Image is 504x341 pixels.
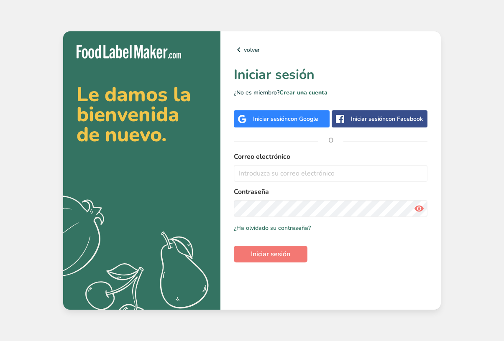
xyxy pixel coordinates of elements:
[279,89,327,97] a: Crear una cuenta
[318,128,343,153] span: O
[351,115,423,123] div: Iniciar sesión
[234,45,427,55] a: volver
[77,84,207,145] h2: Le damos la bienvenida de nuevo.
[77,45,181,59] img: Food Label Maker
[288,115,318,123] span: con Google
[234,246,307,262] button: Iniciar sesión
[251,249,290,259] span: Iniciar sesión
[234,65,427,85] h1: Iniciar sesión
[234,88,427,97] p: ¿No es miembro?
[234,224,311,232] a: ¿Ha olvidado su contraseña?
[386,115,423,123] span: con Facebook
[234,187,427,197] label: Contraseña
[234,165,427,182] input: Introduzca su correo electrónico
[253,115,318,123] div: Iniciar sesión
[234,152,427,162] label: Correo electrónico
